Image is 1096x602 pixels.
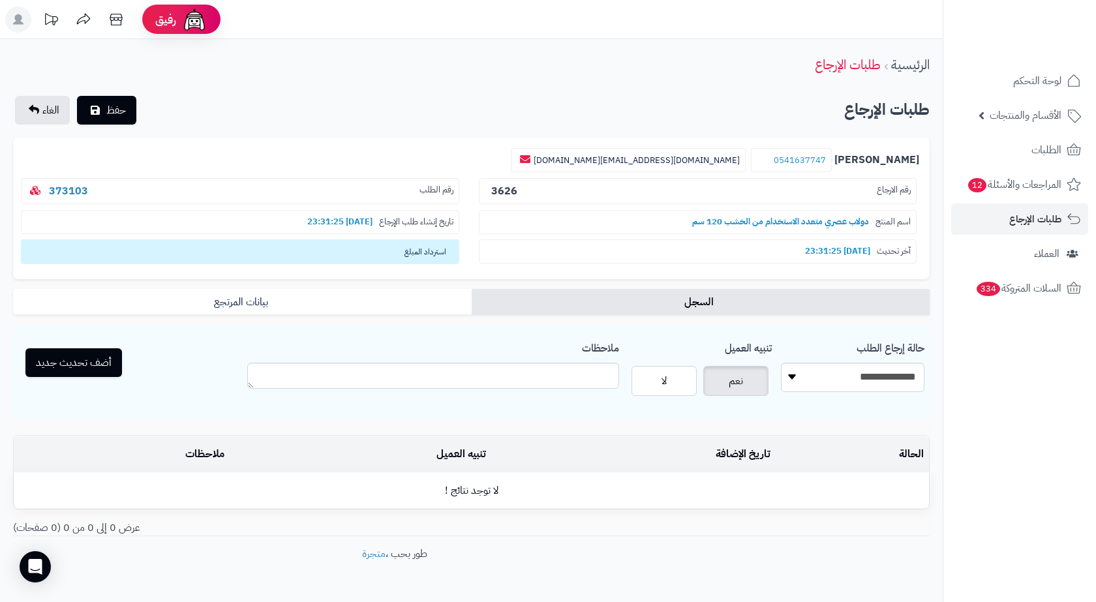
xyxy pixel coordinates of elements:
div: عرض 0 إلى 0 من 0 (0 صفحات) [3,520,472,535]
b: [DATE] 23:31:25 [799,245,877,257]
label: حالة إرجاع الطلب [857,335,924,356]
b: [DATE] 23:31:25 [301,215,379,228]
span: رفيق [155,12,176,27]
a: متجرة [362,546,386,562]
a: طلبات الإرجاع [951,203,1088,235]
a: الطلبات [951,134,1088,166]
a: المراجعات والأسئلة12 [951,169,1088,200]
span: الأقسام والمنتجات [990,106,1061,125]
h2: طلبات الإرجاع [844,97,930,123]
span: المراجعات والأسئلة [967,175,1061,194]
label: تنبيه العميل [725,335,772,356]
a: 0541637747 [774,154,826,166]
div: Open Intercom Messenger [20,551,51,582]
a: طلبات الإرجاع [815,55,881,74]
span: اسم المنتج [875,216,911,228]
td: تنبيه العميل [230,436,491,472]
img: logo-2.png [1007,30,1084,57]
span: لوحة التحكم [1013,72,1061,90]
a: [DOMAIN_NAME][EMAIL_ADDRESS][DOMAIN_NAME] [534,154,740,166]
a: 373103 [49,183,88,199]
td: ملاحظات [14,436,230,472]
span: تاريخ إنشاء طلب الإرجاع [379,216,453,228]
a: السلات المتروكة334 [951,273,1088,304]
span: رقم الطلب [419,184,453,199]
span: 334 [977,282,1001,297]
b: 3626 [491,183,517,199]
span: الغاء [42,102,59,118]
a: تحديثات المنصة [35,7,67,36]
a: لوحة التحكم [951,65,1088,97]
button: أضف تحديث جديد [25,348,122,377]
span: استرداد المبلغ [21,239,459,264]
b: دولاب عصري متعدد الاستخدام من الخشب 120 سم [686,215,875,228]
span: طلبات الإرجاع [1009,210,1061,228]
button: حفظ [77,96,136,125]
a: العملاء [951,238,1088,269]
span: رقم الارجاع [877,184,911,199]
a: بيانات المرتجع [13,289,472,315]
span: نعم [729,373,743,389]
td: لا توجد نتائج ! [14,473,929,509]
b: [PERSON_NAME] [834,153,919,168]
span: العملاء [1034,245,1059,263]
span: السلات المتروكة [975,279,1061,297]
span: حفظ [106,102,126,118]
span: 12 [968,178,987,193]
span: الطلبات [1031,141,1061,159]
label: ملاحظات [582,335,619,356]
a: الرئيسية [891,55,930,74]
span: لا [662,373,667,389]
a: السجل [472,289,930,315]
span: آخر تحديث [877,245,911,258]
td: تاريخ الإضافة [491,436,776,472]
a: الغاء [15,96,70,125]
td: الحالة [776,436,929,472]
img: ai-face.png [181,7,207,33]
